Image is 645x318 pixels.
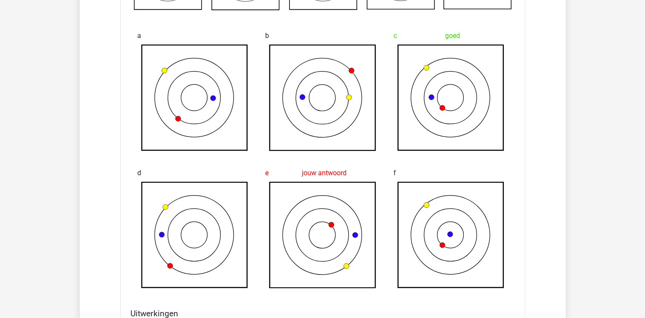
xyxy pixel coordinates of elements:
span: d [137,165,141,182]
span: c [393,27,397,44]
div: goed [393,27,508,44]
span: b [265,27,269,44]
span: a [137,27,141,44]
span: f [393,165,396,182]
span: e [265,165,269,182]
div: jouw antwoord [265,165,380,182]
